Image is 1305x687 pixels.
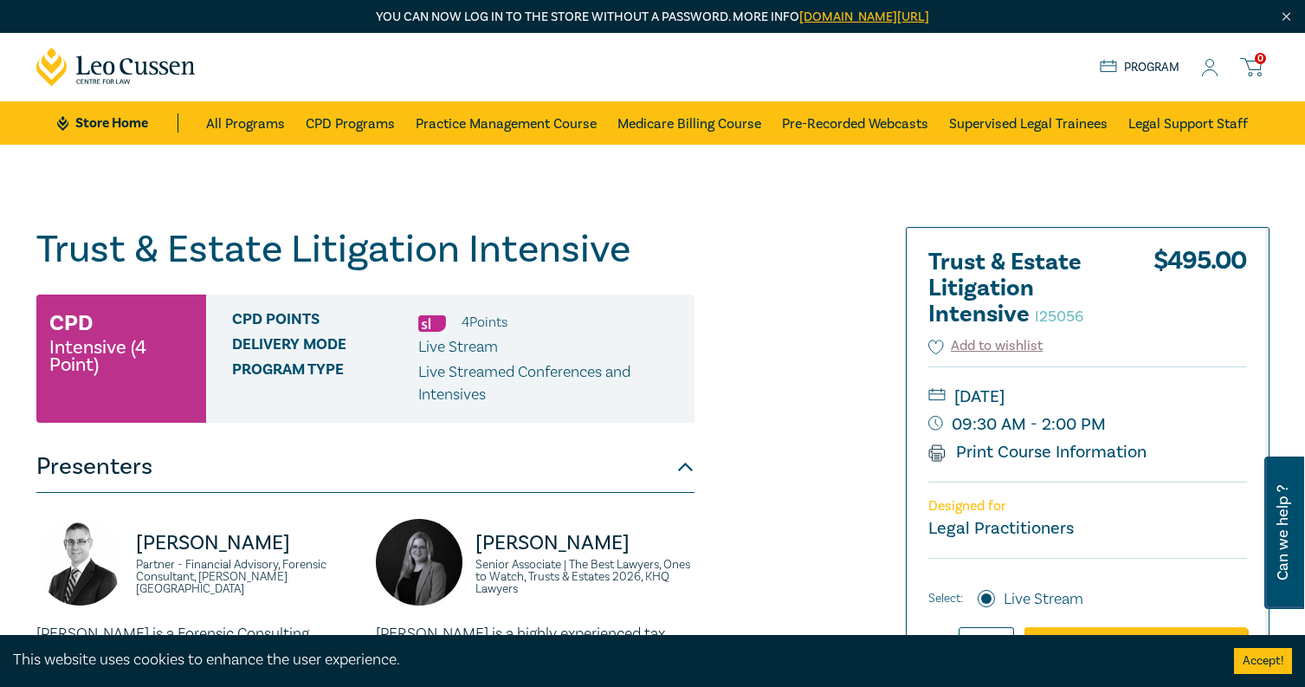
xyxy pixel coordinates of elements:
img: https://s3.ap-southeast-2.amazonaws.com/leo-cussen-store-production-content/Contacts/Laura%20Huss... [376,519,462,606]
a: All Programs [206,101,285,145]
p: [PERSON_NAME] [475,529,694,557]
small: I25056 [1035,307,1083,327]
a: Medicare Billing Course [617,101,761,145]
span: CPD Points [232,311,418,334]
img: https://s3.ap-southeast-2.amazonaws.com/leo-cussen-store-production-content/Contacts/Darryn%20Hoc... [36,519,123,606]
img: Close [1279,10,1294,24]
a: Pre-Recorded Webcasts [782,101,928,145]
span: 0 [1255,53,1266,64]
a: Program [1100,58,1180,77]
span: Delivery Mode [232,336,418,359]
button: Add to wishlist [928,336,1043,356]
span: Can we help ? [1275,467,1291,599]
a: Store Home [57,113,178,133]
small: [DATE] [928,383,1247,411]
span: Program type [232,361,418,406]
a: CPD Programs [306,101,395,145]
a: [DOMAIN_NAME][URL] [799,9,929,25]
small: Senior Associate | The Best Lawyers, Ones to Watch, Trusts & Estates 2026, KHQ Lawyers [475,559,694,595]
small: Intensive (4 Point) [49,339,193,373]
div: This website uses cookies to enhance the user experience. [13,649,1208,671]
a: Supervised Legal Trainees [949,101,1108,145]
a: Practice Management Course [416,101,597,145]
button: Presenters [36,441,694,493]
button: Accept cookies [1234,648,1292,674]
a: Print Course Information [928,441,1147,463]
p: Live Streamed Conferences and Intensives [418,361,682,406]
h2: Trust & Estate Litigation Intensive [928,250,1119,327]
h1: Trust & Estate Litigation Intensive [36,227,694,272]
p: Designed for [928,498,1247,515]
small: 09:30 AM - 2:00 PM [928,411,1247,438]
li: 4 Point s [462,311,507,334]
p: [PERSON_NAME] [136,529,355,557]
label: Live Stream [1004,588,1083,611]
h3: CPD [49,308,93,339]
span: Select: [928,589,963,608]
small: Legal Practitioners [928,517,1074,540]
div: $ 495.00 [1153,250,1247,336]
img: Substantive Law [418,315,446,332]
input: 1 [959,627,1014,660]
span: Live Stream [418,337,498,357]
a: Legal Support Staff [1128,101,1248,145]
a: Add to Cart [1024,627,1247,660]
small: Partner - Financial Advisory, Forensic Consultant, [PERSON_NAME] [GEOGRAPHIC_DATA] [136,559,355,595]
p: You can now log in to the store without a password. More info [36,8,1269,27]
